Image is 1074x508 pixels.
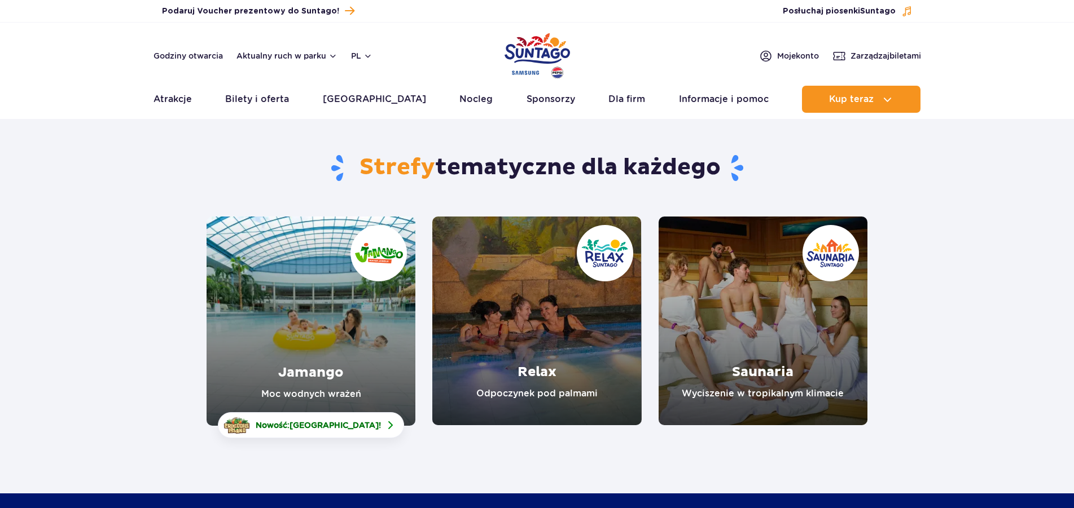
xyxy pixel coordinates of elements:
span: Nowość: ! [256,419,381,431]
span: Posłuchaj piosenki [783,6,896,17]
a: Nocleg [459,86,493,113]
a: Atrakcje [154,86,192,113]
a: Mojekonto [759,49,819,63]
a: Dla firm [608,86,645,113]
button: pl [351,50,372,61]
a: Bilety i oferta [225,86,289,113]
span: Strefy [360,153,435,182]
a: Informacje i pomoc [679,86,769,113]
a: Relax [432,217,641,425]
a: [GEOGRAPHIC_DATA] [323,86,426,113]
a: Saunaria [659,217,867,425]
a: Godziny otwarcia [154,50,223,61]
span: Zarządzaj biletami [851,50,921,61]
a: Park of Poland [505,28,570,80]
a: Podaruj Voucher prezentowy do Suntago! [162,3,354,19]
span: Kup teraz [829,94,874,104]
a: Jamango [207,217,415,426]
span: Moje konto [777,50,819,61]
a: Zarządzajbiletami [832,49,921,63]
button: Aktualny ruch w parku [236,51,337,60]
a: Nowość:[GEOGRAPHIC_DATA]! [218,412,404,438]
span: Podaruj Voucher prezentowy do Suntago! [162,6,339,17]
span: [GEOGRAPHIC_DATA] [290,421,379,430]
a: Sponsorzy [527,86,575,113]
button: Posłuchaj piosenkiSuntago [783,6,913,17]
h1: tematyczne dla każdego [207,153,867,183]
button: Kup teraz [802,86,920,113]
span: Suntago [860,7,896,15]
